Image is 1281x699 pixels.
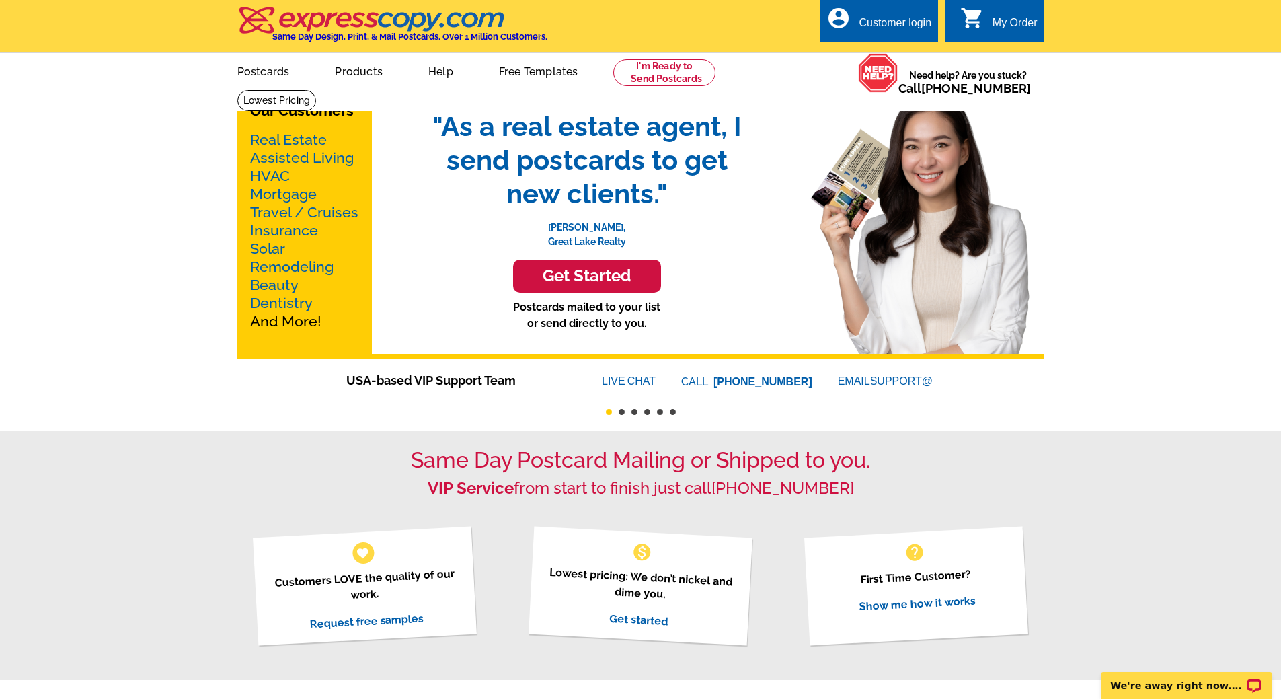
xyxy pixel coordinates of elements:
[609,612,668,628] a: Get started
[250,258,334,275] a: Remodeling
[237,479,1044,499] h2: from start to finish just call
[606,409,612,415] button: 1 of 6
[898,69,1038,96] span: Need help? Are you stuck?
[838,375,935,387] a: EMAILSUPPORT@
[711,478,854,498] a: [PHONE_NUMBER]
[309,612,424,630] a: Request free samples
[545,564,736,606] p: Lowest pricing: We don’t nickel and dime you.
[858,53,898,93] img: help
[993,17,1038,36] div: My Order
[419,110,755,211] span: "As a real estate agent, I send postcards to get new clients."
[619,409,625,415] button: 2 of 6
[237,447,1044,473] h1: Same Day Postcard Mailing or Shipped to you.
[898,81,1031,96] span: Call
[250,186,317,203] a: Mortgage
[960,15,1038,32] a: shopping_cart My Order
[681,374,710,390] font: CALL
[407,54,475,86] a: Help
[904,542,925,563] span: help
[530,266,644,286] h3: Get Started
[921,81,1031,96] a: [PHONE_NUMBER]
[250,277,299,293] a: Beauty
[713,376,812,388] a: [PHONE_NUMBER]
[272,32,547,42] h4: Same Day Design, Print, & Mail Postcards. Over 1 Million Customers.
[631,409,637,415] button: 3 of 6
[419,299,755,332] p: Postcards mailed to your list or send directly to you.
[356,546,370,560] span: favorite
[237,16,547,42] a: Same Day Design, Print, & Mail Postcards. Over 1 Million Customers.
[250,295,313,311] a: Dentistry
[631,542,653,563] span: monetization_on
[670,409,676,415] button: 6 of 6
[657,409,663,415] button: 5 of 6
[859,17,931,36] div: Customer login
[250,222,318,239] a: Insurance
[250,240,285,257] a: Solar
[859,594,976,613] a: Show me how it works
[250,131,327,148] a: Real Estate
[216,54,311,86] a: Postcards
[870,373,935,390] font: SUPPORT@
[826,15,931,32] a: account_circle Customer login
[960,6,984,30] i: shopping_cart
[346,371,561,390] span: USA-based VIP Support Team
[250,131,359,330] p: And More!
[250,204,358,221] a: Travel / Cruises
[428,478,514,498] strong: VIP Service
[602,375,656,387] a: LIVECHAT
[1092,657,1281,699] iframe: LiveChat chat widget
[250,149,354,166] a: Assisted Living
[270,565,460,608] p: Customers LOVE the quality of our work.
[313,54,404,86] a: Products
[602,373,627,390] font: LIVE
[821,564,1011,590] p: First Time Customer?
[419,211,755,249] p: [PERSON_NAME], Great Lake Realty
[250,168,290,184] a: HVAC
[477,54,600,86] a: Free Templates
[826,6,851,30] i: account_circle
[644,409,650,415] button: 4 of 6
[419,260,755,293] a: Get Started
